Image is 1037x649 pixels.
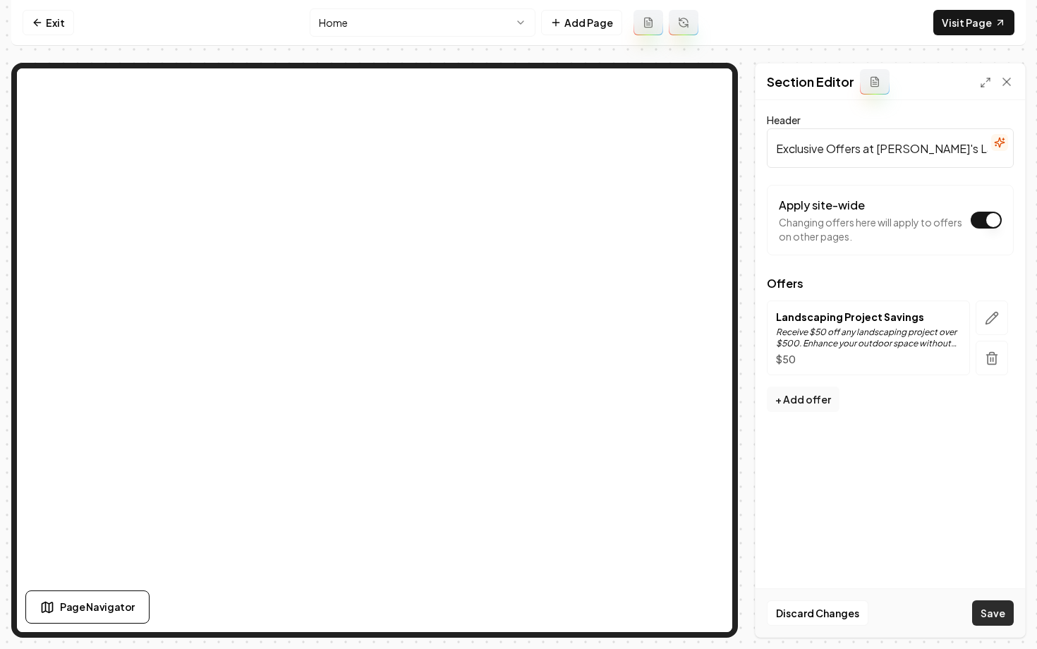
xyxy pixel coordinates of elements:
button: Discard Changes [767,600,868,626]
span: Offers [767,278,1014,289]
label: Header [767,114,801,126]
p: Changing offers here will apply to offers on other pages. [779,215,964,243]
button: Regenerate page [669,10,698,35]
button: + Add offer [767,387,839,412]
button: Add Page [541,10,622,35]
button: Add admin section prompt [860,69,890,95]
button: Save [972,600,1014,626]
p: Landscaping Project Savings [776,310,961,324]
button: Add admin page prompt [633,10,663,35]
h2: Section Editor [767,72,854,92]
a: Exit [23,10,74,35]
p: $50 [776,352,961,366]
span: Page Navigator [60,600,135,614]
input: Header [767,128,1014,168]
button: Page Navigator [25,590,150,624]
a: Visit Page [933,10,1014,35]
p: Receive $50 off any landscaping project over $500. Enhance your outdoor space without breaking th... [776,327,961,349]
label: Apply site-wide [779,198,865,212]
